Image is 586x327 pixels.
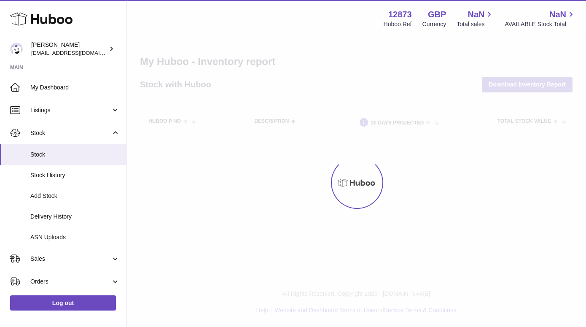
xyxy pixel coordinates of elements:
span: [EMAIL_ADDRESS][DOMAIN_NAME] [31,49,124,56]
span: Sales [30,255,111,263]
span: AVAILABLE Stock Total [505,20,576,28]
strong: GBP [428,9,446,20]
strong: 12873 [388,9,412,20]
span: NaN [549,9,566,20]
span: Orders [30,278,111,286]
span: Listings [30,106,111,114]
span: Delivery History [30,213,120,221]
div: [PERSON_NAME] [31,41,107,57]
span: Stock [30,151,120,159]
a: NaN Total sales [457,9,494,28]
div: Currency [422,20,446,28]
span: Total sales [457,20,494,28]
div: Huboo Ref [384,20,412,28]
span: My Dashboard [30,84,120,92]
span: Stock [30,129,111,137]
img: tikhon.oleinikov@sleepandglow.com [10,43,23,55]
span: ASN Uploads [30,233,120,241]
span: Stock History [30,171,120,179]
a: NaN AVAILABLE Stock Total [505,9,576,28]
a: Log out [10,295,116,311]
span: Add Stock [30,192,120,200]
span: NaN [468,9,484,20]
